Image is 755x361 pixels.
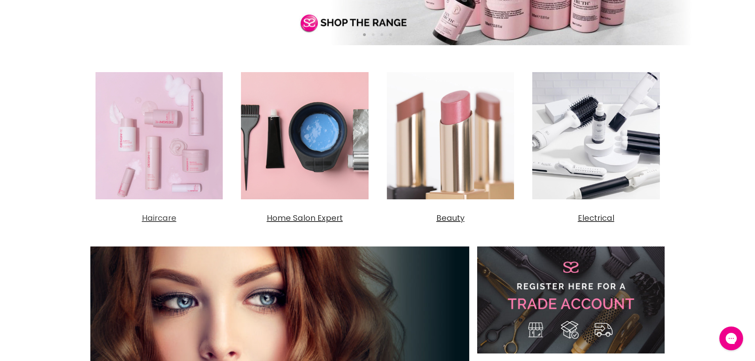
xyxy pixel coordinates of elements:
span: Beauty [436,212,464,223]
img: Electrical [527,67,665,205]
li: Page dot 4 [389,33,392,36]
li: Page dot 2 [372,33,375,36]
span: Haircare [142,212,176,223]
a: Electrical Electrical [527,67,665,223]
a: Home Salon Expert Home Salon Expert [236,67,374,223]
img: Haircare [90,67,228,205]
img: Home Salon Expert [236,67,374,205]
li: Page dot 3 [380,33,383,36]
span: Home Salon Expert [267,212,343,223]
li: Page dot 1 [363,33,366,36]
iframe: Gorgias live chat messenger [715,324,747,353]
span: Electrical [578,212,614,223]
a: Beauty Beauty [382,67,520,223]
img: Beauty [382,67,520,205]
a: Haircare Haircare [90,67,228,223]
